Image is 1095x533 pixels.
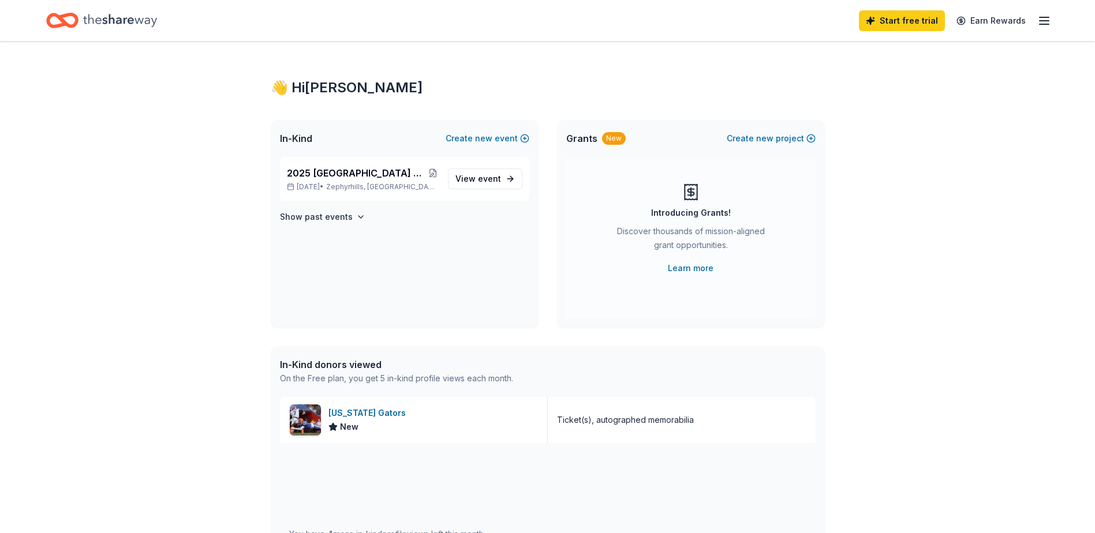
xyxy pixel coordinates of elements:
span: New [340,420,358,434]
div: Ticket(s), autographed memorabilia [557,413,694,427]
div: In-Kind donors viewed [280,358,513,371]
span: Zephyrhills, [GEOGRAPHIC_DATA] [326,182,438,192]
div: On the Free plan, you get 5 in-kind profile views each month. [280,371,513,385]
span: new [475,132,492,145]
div: Introducing Grants! [651,206,731,220]
div: [US_STATE] Gators [328,406,410,420]
a: Earn Rewards [950,10,1033,31]
a: View event [448,168,522,189]
button: Createnewevent [446,132,529,145]
button: Show past events [280,210,365,224]
img: Image for Florida Gators [290,404,321,436]
span: 2025 [GEOGRAPHIC_DATA] Marching Band Benefit Golf Tournament [287,166,428,180]
p: [DATE] • [287,182,439,192]
span: Grants [566,132,597,145]
span: event [478,174,501,183]
div: 👋 Hi [PERSON_NAME] [271,78,825,97]
a: Home [46,7,157,34]
span: View [455,172,501,186]
div: New [602,132,626,145]
span: In-Kind [280,132,312,145]
a: Start free trial [859,10,945,31]
span: new [756,132,773,145]
h4: Show past events [280,210,353,224]
button: Createnewproject [727,132,816,145]
div: Discover thousands of mission-aligned grant opportunities. [612,224,769,257]
a: Learn more [668,261,713,275]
